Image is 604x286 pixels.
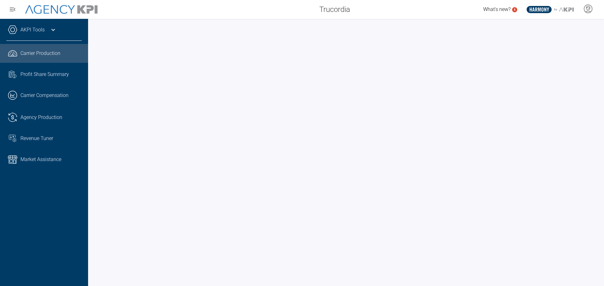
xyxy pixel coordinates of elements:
[20,50,60,57] span: Carrier Production
[483,6,511,12] span: What's new?
[20,26,45,34] a: AKPI Tools
[319,4,350,15] span: Trucordia
[514,8,516,11] text: 5
[20,135,53,142] span: Revenue Tuner
[25,5,98,14] img: AgencyKPI
[20,114,62,121] span: Agency Production
[20,92,69,99] span: Carrier Compensation
[512,7,517,12] a: 5
[20,71,69,78] span: Profit Share Summary
[20,156,61,163] span: Market Assistance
